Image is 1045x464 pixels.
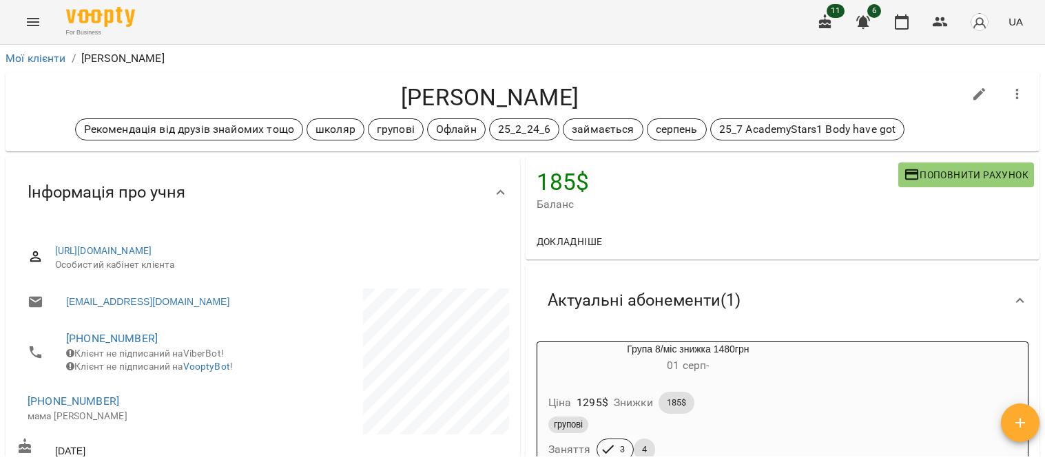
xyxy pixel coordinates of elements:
[6,52,66,65] a: Мої клієнти
[81,50,165,67] p: [PERSON_NAME]
[526,265,1040,336] div: Актуальні абонементи(1)
[904,167,1028,183] span: Поповнити рахунок
[66,28,135,37] span: For Business
[612,443,633,456] span: 3
[563,118,643,140] div: займається
[548,440,591,459] h6: Заняття
[548,393,572,412] h6: Ціна
[436,121,477,138] p: Офлайн
[377,121,415,138] p: групові
[427,118,486,140] div: Офлайн
[307,118,364,140] div: школяр
[537,196,898,213] span: Баланс
[17,6,50,39] button: Menu
[183,361,230,372] a: VooptyBot
[1008,14,1023,29] span: UA
[72,50,76,67] li: /
[634,443,655,456] span: 4
[531,229,608,254] button: Докладніше
[368,118,424,140] div: групові
[710,118,905,140] div: 25_7 AcademyStars1 Body have got
[1003,9,1028,34] button: UA
[537,342,840,375] div: Група 8/міс знижка 1480грн
[614,393,653,412] h6: Знижки
[572,121,634,138] p: займається
[548,419,588,431] span: групові
[898,162,1034,187] button: Поповнити рахунок
[55,245,152,256] a: [URL][DOMAIN_NAME]
[647,118,707,140] div: серпень
[66,348,224,359] span: Клієнт не підписаний на ViberBot!
[55,258,498,272] span: Особистий кабінет клієнта
[827,4,845,18] span: 11
[6,50,1039,67] nav: breadcrumb
[667,359,709,372] span: 01 серп -
[498,121,550,138] p: 25_2_24_6
[28,394,119,408] a: [PHONE_NUMBER]
[14,435,262,461] div: [DATE]
[970,12,989,32] img: avatar_s.png
[867,4,881,18] span: 6
[548,290,741,311] span: Актуальні абонементи ( 1 )
[537,168,898,196] h4: 185 $
[66,295,229,308] a: [EMAIL_ADDRESS][DOMAIN_NAME]
[28,182,185,203] span: Інформація про учня
[577,394,608,411] p: 1295 $
[659,397,694,409] span: 185$
[537,233,603,250] span: Докладніше
[656,121,698,138] p: серпень
[315,121,355,138] p: школяр
[84,121,294,138] p: Рекомендація від друзів знайомих тощо
[489,118,559,140] div: 25_2_24_6
[66,332,158,345] a: [PHONE_NUMBER]
[66,7,135,27] img: Voopty Logo
[17,83,963,112] h4: [PERSON_NAME]
[6,157,520,228] div: Інформація про учня
[719,121,896,138] p: 25_7 AcademyStars1 Body have got
[75,118,303,140] div: Рекомендація від друзів знайомих тощо
[28,410,249,423] p: мама [PERSON_NAME]
[66,361,233,372] span: Клієнт не підписаний на !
